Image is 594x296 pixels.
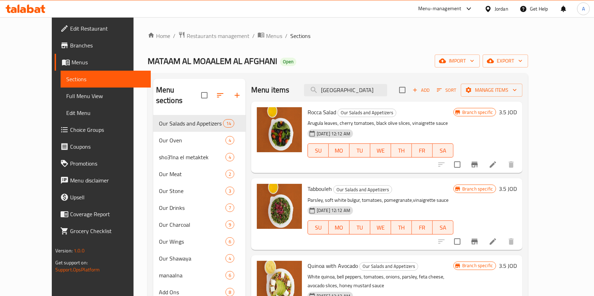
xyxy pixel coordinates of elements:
span: Tabbouleh [308,184,332,194]
button: SA [433,220,453,234]
h6: 3.5 JOD [499,107,517,117]
button: SU [308,220,329,234]
span: 7 [226,205,234,211]
button: Add section [229,87,246,104]
span: Menus [266,32,282,40]
span: 4 [226,154,234,161]
a: Edit Menu [61,104,151,121]
div: items [225,237,234,246]
span: Grocery Checklist [70,227,146,235]
button: FR [412,220,433,234]
div: Our Salads and Appetizers14 [153,115,246,132]
div: Our Meat2 [153,166,246,182]
span: Sort items [432,85,461,96]
img: Tabbouleh [257,184,302,229]
span: MO [332,223,347,233]
button: WE [370,143,391,157]
span: export [488,57,522,65]
span: Manage items [466,86,517,95]
h2: Menu sections [156,85,201,106]
div: Our Oven [159,136,225,144]
a: Full Menu View [61,88,151,104]
button: TH [391,143,412,157]
li: / [252,32,255,40]
div: Our Stone [159,187,225,195]
span: Upsell [70,193,146,201]
span: Coupons [70,142,146,151]
span: TH [394,146,409,156]
span: Branch specific [459,262,496,269]
div: items [225,153,234,161]
div: sho3'lna el metaktek4 [153,149,246,166]
button: export [483,54,528,67]
div: Open [280,58,296,66]
span: 14 [223,120,234,127]
button: FR [412,143,433,157]
a: Restaurants management [178,31,249,40]
span: Get support on: [55,258,88,267]
span: 2 [226,171,234,178]
button: delete [503,156,520,173]
span: Select all sections [197,88,212,103]
a: Branches [55,37,151,54]
span: 8 [226,289,234,296]
a: Menus [55,54,151,71]
div: items [225,254,234,263]
span: Sort [437,86,456,94]
div: items [225,187,234,195]
span: Our Shawaya [159,254,225,263]
span: Branches [70,41,146,50]
div: Our Salads and Appetizers [338,109,396,117]
span: Our Salads and Appetizers [159,119,223,128]
span: SU [311,146,326,156]
div: Our Salads and Appetizers [333,185,392,194]
span: A [582,5,585,13]
button: Manage items [461,84,522,97]
div: items [225,136,234,144]
button: delete [503,233,520,250]
span: FR [415,223,430,233]
a: Promotions [55,155,151,172]
span: Menu disclaimer [70,176,146,185]
span: Our Salads and Appetizers [338,109,396,117]
span: Sections [290,32,310,40]
span: TU [352,146,367,156]
div: Our Charcoal9 [153,216,246,233]
div: Our Wings6 [153,233,246,250]
span: Coverage Report [70,210,146,218]
span: Branch specific [459,186,496,192]
button: WE [370,220,391,234]
span: MATAAM AL MOAALEM AL AFGHANI [148,53,277,69]
span: WE [373,146,388,156]
button: import [435,54,480,67]
span: Edit Restaurant [70,24,146,33]
div: Menu-management [418,5,462,13]
button: TU [349,143,370,157]
img: Rocca Salad [257,107,302,152]
span: 3 [226,188,234,194]
span: import [440,57,474,65]
span: sho3'lna el metaktek [159,153,225,161]
button: Branch-specific-item [466,156,483,173]
div: Our Stone3 [153,182,246,199]
span: Full Menu View [66,92,146,100]
span: Our Drinks [159,204,225,212]
div: items [225,220,234,229]
span: FR [415,146,430,156]
a: Menus [258,31,282,40]
div: items [225,170,234,178]
button: Branch-specific-item [466,233,483,250]
div: Our Wings [159,237,225,246]
span: Our Meat [159,170,225,178]
a: Edit menu item [489,237,497,246]
button: TU [349,220,370,234]
span: Select section [395,83,410,97]
span: SA [435,223,451,233]
a: Coverage Report [55,206,151,223]
button: MO [329,143,349,157]
button: Add [410,85,432,96]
